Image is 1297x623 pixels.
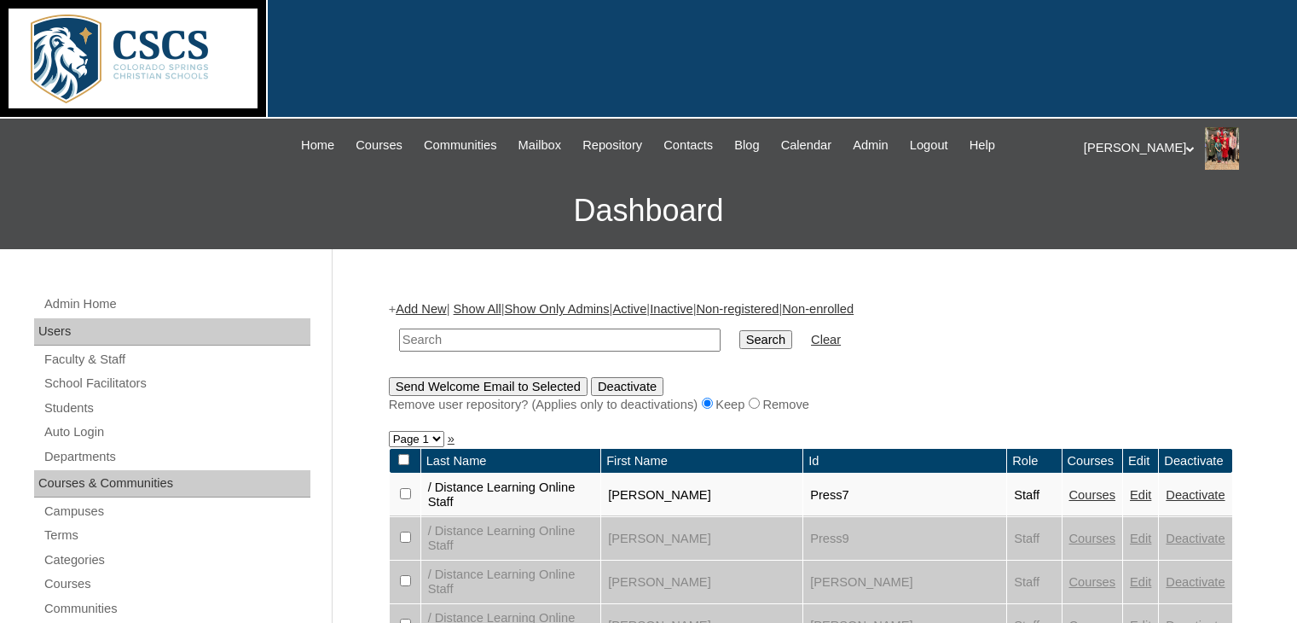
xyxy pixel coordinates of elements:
[1130,488,1151,502] a: Edit
[591,377,663,396] input: Deactivate
[1062,449,1123,474] td: Courses
[1130,532,1151,545] a: Edit
[43,598,310,620] a: Communities
[726,136,767,155] a: Blog
[1166,488,1225,502] a: Deactivate
[421,449,601,474] td: Last Name
[292,136,343,155] a: Home
[601,561,802,603] td: [PERSON_NAME]
[347,136,411,155] a: Courses
[43,294,310,315] a: Admin Home
[1130,575,1151,589] a: Edit
[961,136,1004,155] a: Help
[781,136,831,155] span: Calendar
[389,377,588,396] input: Send Welcome Email to Selected
[396,302,446,316] a: Add New
[803,517,1006,560] td: Press9
[1166,575,1225,589] a: Deactivate
[518,136,562,155] span: Mailbox
[448,432,455,445] a: »
[1084,127,1280,170] div: [PERSON_NAME]
[510,136,570,155] a: Mailbox
[1069,532,1116,545] a: Courses
[424,136,497,155] span: Communities
[1007,561,1061,603] td: Staff
[853,136,889,155] span: Admin
[650,302,693,316] a: Inactive
[803,474,1006,516] td: Press7
[803,449,1006,474] td: Id
[389,396,1233,414] div: Remove user repository? (Applies only to deactivations) Keep Remove
[901,136,957,155] a: Logout
[43,373,310,394] a: School Facilitators
[1123,449,1158,474] td: Edit
[663,136,713,155] span: Contacts
[1007,449,1061,474] td: Role
[696,302,779,316] a: Non-registered
[389,300,1233,413] div: + | | | | | |
[970,136,995,155] span: Help
[43,422,310,443] a: Auto Login
[601,449,802,474] td: First Name
[601,474,802,516] td: [PERSON_NAME]
[356,136,402,155] span: Courses
[1007,474,1061,516] td: Staff
[34,318,310,346] div: Users
[734,136,759,155] span: Blog
[415,136,506,155] a: Communities
[612,302,646,316] a: Active
[601,517,802,560] td: [PERSON_NAME]
[421,517,601,560] td: / Distance Learning Online Staff
[9,9,258,108] img: logo-white.png
[811,333,841,346] a: Clear
[43,574,310,595] a: Courses
[655,136,721,155] a: Contacts
[399,329,721,352] input: Search
[421,474,601,516] td: / Distance Learning Online Staff
[43,525,310,546] a: Terms
[421,561,601,603] td: / Distance Learning Online Staff
[782,302,854,316] a: Non-enrolled
[43,501,310,522] a: Campuses
[1166,532,1225,545] a: Deactivate
[301,136,334,155] span: Home
[582,136,642,155] span: Repository
[34,470,310,498] div: Courses & Communities
[43,550,310,571] a: Categories
[910,136,948,155] span: Logout
[773,136,840,155] a: Calendar
[1007,517,1061,560] td: Staff
[574,136,651,155] a: Repository
[43,349,310,370] a: Faculty & Staff
[454,302,501,316] a: Show All
[1159,449,1231,474] td: Deactivate
[505,302,610,316] a: Show Only Admins
[43,446,310,468] a: Departments
[1205,127,1239,170] img: Stephanie Phillips
[803,561,1006,603] td: [PERSON_NAME]
[43,398,310,419] a: Students
[1069,575,1116,589] a: Courses
[739,330,792,349] input: Search
[9,172,1288,249] h3: Dashboard
[1069,488,1116,502] a: Courses
[844,136,897,155] a: Admin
